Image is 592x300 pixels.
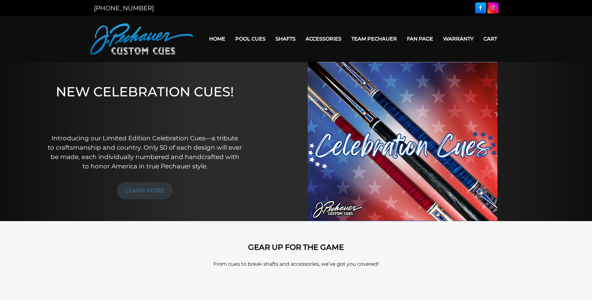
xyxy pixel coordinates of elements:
[402,31,438,47] a: Fan Page
[118,260,474,268] p: From cues to break shafts and accessories, we’ve got you covered!
[47,84,242,125] h1: NEW CELEBRATION CUES!
[478,31,502,47] a: Cart
[230,31,271,47] a: Pool Cues
[94,4,154,12] a: [PHONE_NUMBER]
[47,133,242,171] p: Introducing our Limited Edition Celebration Cues—a tribute to craftsmanship and country. Only 50 ...
[271,31,301,47] a: Shafts
[117,182,173,199] a: LEARN MORE
[438,31,478,47] a: Warranty
[346,31,402,47] a: Team Pechauer
[301,31,346,47] a: Accessories
[248,243,344,252] strong: GEAR UP FOR THE GAME
[204,31,230,47] a: Home
[90,23,193,55] img: Pechauer Custom Cues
